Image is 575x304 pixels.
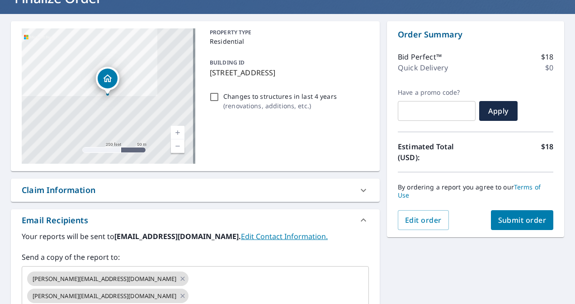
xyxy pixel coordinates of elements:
[541,141,553,163] p: $18
[398,88,476,97] label: Have a promo code?
[223,101,337,111] p: ( renovations, additions, etc. )
[398,183,553,199] p: By ordering a report you agree to our
[479,101,518,121] button: Apply
[96,67,119,95] div: Dropped pin, building 1, Residential property, 3720 Fountain Cir Fountainville, PA 18923
[210,28,365,37] p: PROPERTY TYPE
[27,275,182,283] span: [PERSON_NAME][EMAIL_ADDRESS][DOMAIN_NAME]
[398,141,476,163] p: Estimated Total (USD):
[486,106,510,116] span: Apply
[398,51,442,62] p: Bid Perfect™
[210,37,365,46] p: Residential
[398,183,541,199] a: Terms of Use
[27,289,189,303] div: [PERSON_NAME][EMAIL_ADDRESS][DOMAIN_NAME]
[27,272,189,286] div: [PERSON_NAME][EMAIL_ADDRESS][DOMAIN_NAME]
[171,139,184,153] a: Current Level 17, Zoom Out
[541,51,553,62] p: $18
[22,252,369,263] label: Send a copy of the report to:
[398,28,553,41] p: Order Summary
[171,126,184,139] a: Current Level 17, Zoom In
[398,210,449,230] button: Edit order
[545,62,553,73] p: $0
[241,231,328,241] a: EditContactInfo
[210,59,245,66] p: BUILDING ID
[210,67,365,78] p: [STREET_ADDRESS]
[498,215,547,225] span: Submit order
[398,62,448,73] p: Quick Delivery
[27,292,182,300] span: [PERSON_NAME][EMAIL_ADDRESS][DOMAIN_NAME]
[22,231,369,242] label: Your reports will be sent to
[22,184,95,196] div: Claim Information
[22,214,88,226] div: Email Recipients
[11,209,380,231] div: Email Recipients
[405,215,442,225] span: Edit order
[223,92,337,101] p: Changes to structures in last 4 years
[491,210,554,230] button: Submit order
[11,179,380,202] div: Claim Information
[114,231,241,241] b: [EMAIL_ADDRESS][DOMAIN_NAME].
